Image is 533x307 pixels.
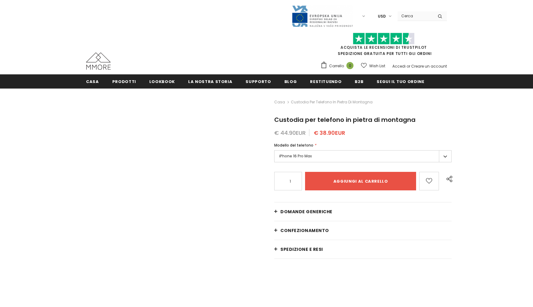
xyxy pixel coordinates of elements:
a: Lookbook [149,74,175,88]
a: Carrello 0 [320,61,357,71]
span: Modello del telefono [274,143,313,148]
a: Casa [274,98,285,106]
span: SPEDIZIONE GRATUITA PER TUTTI GLI ORDINI [320,35,447,56]
span: Custodia per telefono in pietra di montagna [291,98,373,106]
input: Aggiungi al carrello [305,172,416,190]
a: Accedi [392,64,406,69]
img: Casi MMORE [86,52,111,70]
a: Creare un account [411,64,447,69]
span: Segui il tuo ordine [377,79,424,85]
span: CONFEZIONAMENTO [280,227,329,234]
a: Spedizione e resi [274,240,452,259]
span: € 38.90EUR [314,129,345,137]
span: € 44.90EUR [274,129,306,137]
a: Casa [86,74,99,88]
span: Spedizione e resi [280,246,323,252]
span: Casa [86,79,99,85]
a: Wish List [361,60,385,71]
span: Wish List [369,63,385,69]
span: supporto [246,79,271,85]
label: iPhone 16 Pro Max [274,150,452,162]
a: supporto [246,74,271,88]
span: Custodia per telefono in pietra di montagna [274,115,415,124]
input: Search Site [398,11,433,20]
img: Javni Razpis [291,5,353,27]
span: La nostra storia [188,79,232,85]
a: Acquista le recensioni di TrustPilot [341,45,427,50]
span: Prodotti [112,79,136,85]
span: Carrello [329,63,344,69]
span: USD [378,13,386,19]
span: 0 [346,62,353,69]
a: La nostra storia [188,74,232,88]
a: Prodotti [112,74,136,88]
a: CONFEZIONAMENTO [274,221,452,240]
a: Segui il tuo ordine [377,74,424,88]
a: Domande generiche [274,202,452,221]
a: Blog [284,74,297,88]
span: Lookbook [149,79,175,85]
a: Javni Razpis [291,13,353,19]
span: B2B [355,79,363,85]
a: B2B [355,74,363,88]
a: Restituendo [310,74,341,88]
span: Domande generiche [280,209,333,215]
img: Fidati di Pilot Stars [353,33,415,45]
span: Blog [284,79,297,85]
span: or [407,64,410,69]
span: Restituendo [310,79,341,85]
